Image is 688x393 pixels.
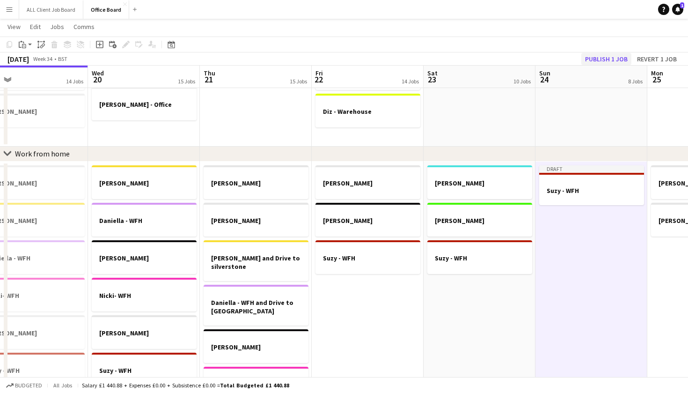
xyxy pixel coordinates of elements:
h3: Suzy - WFH [92,366,197,375]
a: View [4,21,24,33]
h3: [PERSON_NAME] [92,254,197,262]
a: 1 [672,4,683,15]
app-job-card: DraftSuzy - WFH [539,165,644,205]
h3: Diz - Warehouse [315,107,420,116]
button: Revert 1 job [633,53,681,65]
div: [PERSON_NAME] [204,165,308,199]
div: 15 Jobs [178,78,195,85]
div: [DATE] [7,54,29,64]
app-job-card: Diz - Warehouse [315,94,420,127]
span: Total Budgeted £1 440.88 [220,382,289,389]
app-job-card: [PERSON_NAME] [427,203,532,237]
app-job-card: [PERSON_NAME] [92,240,197,274]
div: 15 Jobs [290,78,307,85]
span: 20 [90,74,104,85]
div: 14 Jobs [66,78,83,85]
span: Jobs [50,22,64,31]
div: Salary £1 440.88 + Expenses £0.00 + Subsistence £0.00 = [82,382,289,389]
app-job-card: Daniella - WFH [92,203,197,237]
app-job-card: [PERSON_NAME] [204,203,308,237]
app-job-card: [PERSON_NAME] [92,165,197,199]
div: Work from home [15,149,70,158]
span: 24 [538,74,550,85]
app-job-card: [PERSON_NAME] [204,329,308,363]
h3: Suzy - WFH [539,186,644,195]
span: 25 [650,74,663,85]
span: Thu [204,69,215,77]
span: 22 [314,74,323,85]
app-job-card: [PERSON_NAME] [427,165,532,199]
span: 23 [426,74,438,85]
h3: [PERSON_NAME] [204,343,308,351]
span: 21 [202,74,215,85]
h3: [PERSON_NAME] [92,179,197,187]
app-job-card: [PERSON_NAME] [315,203,420,237]
h3: Daniella - WFH [92,216,197,225]
span: Fri [315,69,323,77]
span: All jobs [51,382,74,389]
h3: Nicki- WFH [92,291,197,300]
h3: [PERSON_NAME] [427,216,532,225]
button: Office Board [83,0,129,19]
a: Comms [70,21,98,33]
app-job-card: [PERSON_NAME] and Drive to silverstone [204,240,308,281]
span: Mon [651,69,663,77]
app-job-card: [PERSON_NAME] [92,315,197,349]
span: Sat [427,69,438,77]
div: 8 Jobs [628,78,643,85]
app-job-card: Daniella - WFH and Drive to [GEOGRAPHIC_DATA] [204,285,308,326]
span: View [7,22,21,31]
app-job-card: Suzy - WFH [427,240,532,274]
span: Wed [92,69,104,77]
h3: [PERSON_NAME] [92,329,197,337]
div: Draft [539,165,644,173]
h3: Suzy - WFH [427,254,532,262]
h3: [PERSON_NAME] [315,216,420,225]
span: 1 [680,2,684,8]
div: BST [58,55,67,62]
span: Budgeted [15,382,42,389]
div: 14 Jobs [402,78,419,85]
h3: [PERSON_NAME] and Drive to silverstone [204,254,308,271]
span: Week 34 [31,55,54,62]
h3: [PERSON_NAME] [427,179,532,187]
span: Edit [30,22,41,31]
span: Comms [73,22,95,31]
button: Publish 1 job [581,53,631,65]
h3: Daniella - WFH and Drive to [GEOGRAPHIC_DATA] [204,298,308,315]
app-job-card: Suzy - WFH [315,240,420,274]
h3: [PERSON_NAME] [315,179,420,187]
h3: [PERSON_NAME] [204,216,308,225]
span: Sun [539,69,550,77]
app-job-card: [PERSON_NAME] [315,165,420,199]
app-job-card: Nicki- WFH [92,278,197,311]
h3: [PERSON_NAME] - Office [92,100,197,109]
a: Edit [26,21,44,33]
app-job-card: [PERSON_NAME] - Office [92,87,197,120]
h3: Suzy - WFH [315,254,420,262]
app-job-card: Suzy - WFH [92,353,197,386]
h3: [PERSON_NAME] [204,179,308,187]
a: Jobs [46,21,68,33]
div: 10 Jobs [513,78,531,85]
button: ALL Client Job Board [19,0,83,19]
button: Budgeted [5,380,44,391]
